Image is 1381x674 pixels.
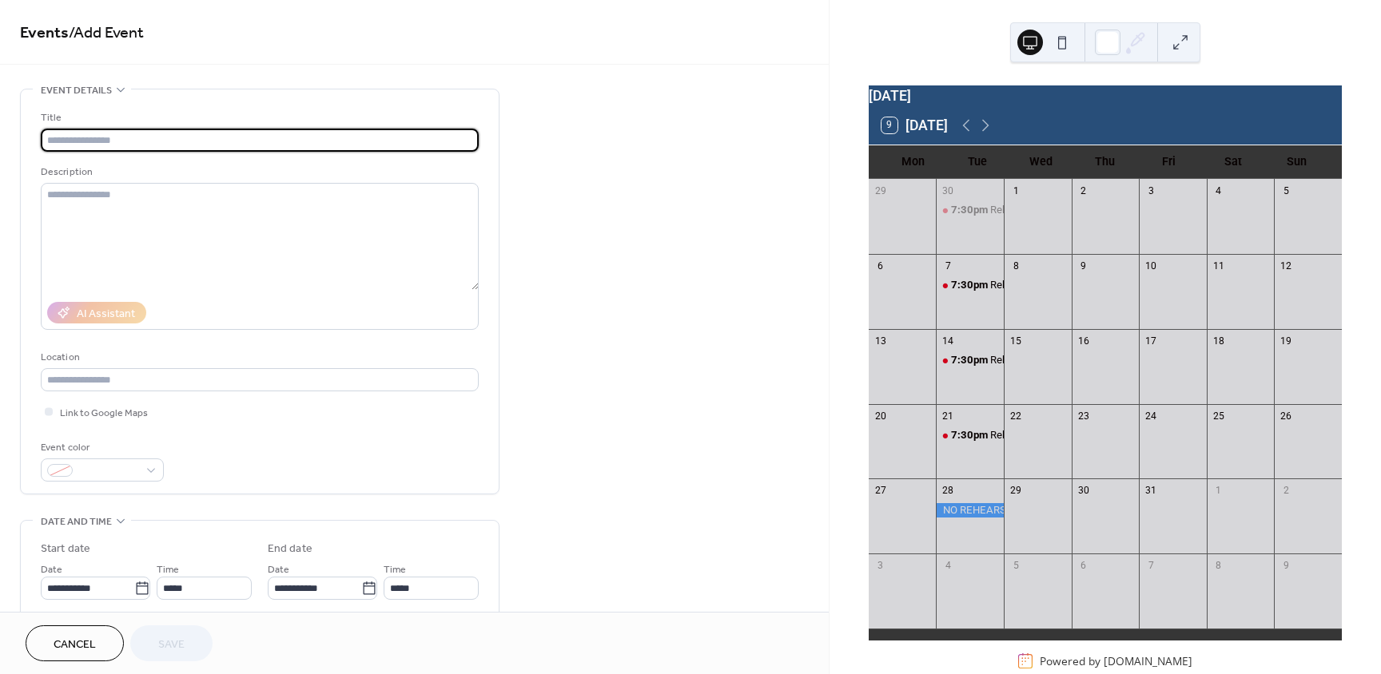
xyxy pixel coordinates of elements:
[936,503,1004,517] div: NO REHEARSAL
[1280,484,1293,498] div: 2
[1280,259,1293,272] div: 12
[874,559,887,573] div: 3
[990,278,1036,292] div: Rehearsal
[1280,559,1293,573] div: 9
[990,353,1036,367] div: Rehearsal
[945,145,1009,178] div: Tue
[268,541,312,557] div: End date
[1009,259,1023,272] div: 8
[941,559,955,573] div: 4
[951,428,990,442] span: 7:30pm
[1077,484,1090,498] div: 30
[157,561,179,578] span: Time
[1280,184,1293,197] div: 5
[1009,559,1023,573] div: 5
[1009,334,1023,347] div: 15
[874,484,887,498] div: 27
[941,409,955,422] div: 21
[1212,409,1225,422] div: 25
[1077,559,1090,573] div: 6
[1009,484,1023,498] div: 29
[1280,409,1293,422] div: 26
[1009,145,1073,178] div: Wed
[384,561,406,578] span: Time
[41,109,476,126] div: Title
[1144,184,1158,197] div: 3
[1077,409,1090,422] div: 23
[936,428,1004,442] div: Rehearsal
[1144,334,1158,347] div: 17
[869,85,1342,106] div: [DATE]
[41,439,161,456] div: Event color
[1144,259,1158,272] div: 10
[936,278,1004,292] div: Rehearsal
[1009,409,1023,422] div: 22
[951,203,990,217] span: 7:30pm
[1077,259,1090,272] div: 9
[936,203,1004,217] div: Rehearsal
[41,349,476,366] div: Location
[41,164,476,180] div: Description
[990,203,1036,217] div: Rehearsal
[41,82,112,99] span: Event details
[1212,559,1225,573] div: 8
[936,353,1004,367] div: Rehearsal
[1144,484,1158,498] div: 31
[1144,559,1158,573] div: 7
[69,18,144,49] span: / Add Event
[874,409,887,422] div: 20
[1144,409,1158,422] div: 24
[1212,484,1225,498] div: 1
[1040,653,1192,668] div: Powered by
[1009,184,1023,197] div: 1
[882,145,945,178] div: Mon
[1077,184,1090,197] div: 2
[874,334,887,347] div: 13
[1201,145,1265,178] div: Sat
[876,113,953,137] button: 9[DATE]
[941,484,955,498] div: 28
[1265,145,1329,178] div: Sun
[1212,259,1225,272] div: 11
[951,278,990,292] span: 7:30pm
[941,259,955,272] div: 7
[1077,334,1090,347] div: 16
[1073,145,1137,178] div: Thu
[1212,184,1225,197] div: 4
[41,541,90,557] div: Start date
[268,561,289,578] span: Date
[874,184,887,197] div: 29
[1137,145,1201,178] div: Fri
[1212,334,1225,347] div: 18
[41,513,112,530] span: Date and time
[20,18,69,49] a: Events
[60,405,148,422] span: Link to Google Maps
[941,184,955,197] div: 30
[874,259,887,272] div: 6
[990,428,1036,442] div: Rehearsal
[1104,653,1192,668] a: [DOMAIN_NAME]
[54,636,96,653] span: Cancel
[26,625,124,661] button: Cancel
[951,353,990,367] span: 7:30pm
[1280,334,1293,347] div: 19
[941,334,955,347] div: 14
[41,561,62,578] span: Date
